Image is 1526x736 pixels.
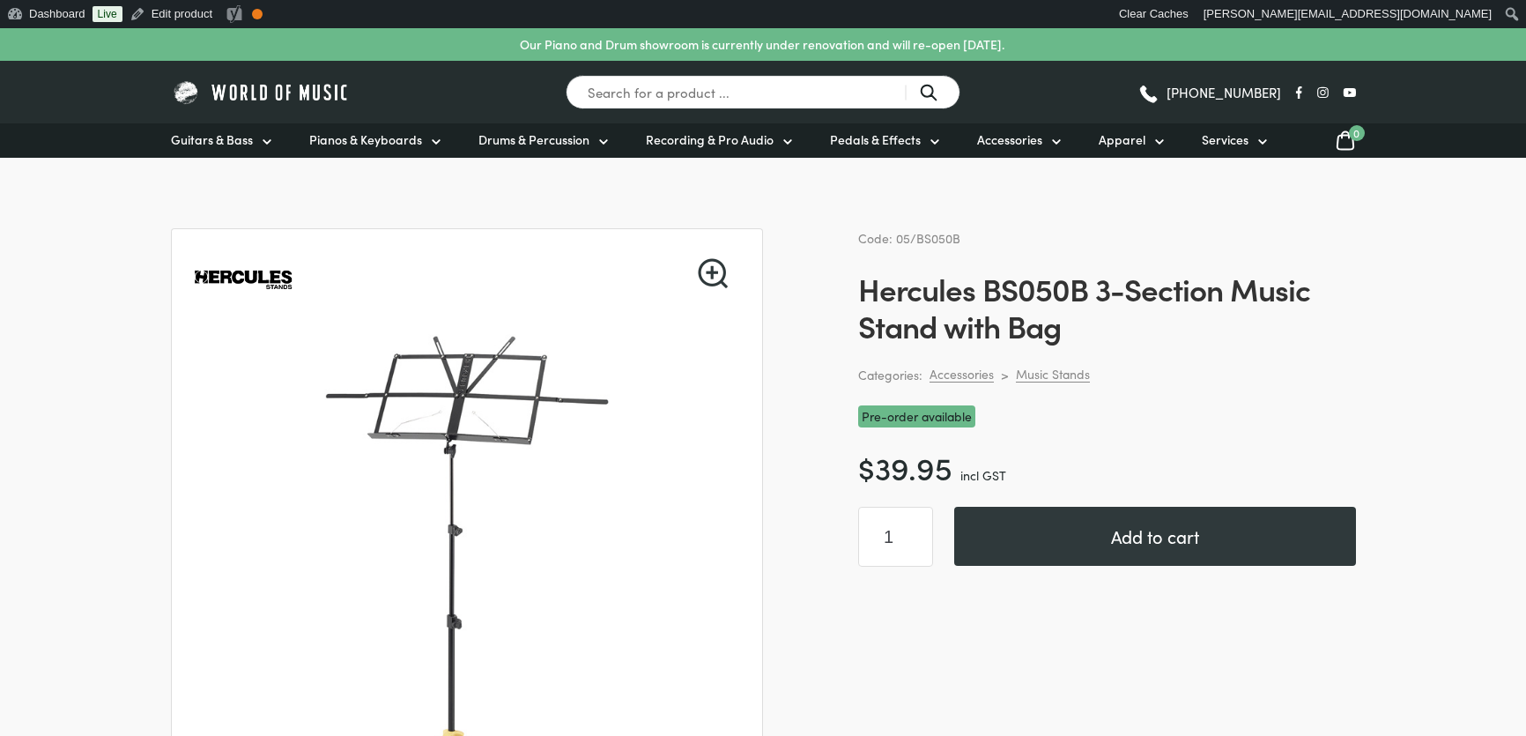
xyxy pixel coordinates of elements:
[1202,130,1248,149] span: Services
[954,507,1356,566] button: Add to cart
[1349,125,1365,141] span: 0
[858,270,1356,344] h1: Hercules BS050B 3-Section Music Stand with Bag
[698,258,728,288] a: View full-screen image gallery
[566,75,960,109] input: Search for a product ...
[520,35,1004,54] p: Our Piano and Drum showroom is currently under renovation and will re-open [DATE].
[171,130,253,149] span: Guitars & Bass
[930,366,994,383] a: Accessories
[977,130,1042,149] span: Accessories
[858,608,1356,720] iframe: PayPal
[193,229,293,330] img: Hercules
[478,130,589,149] span: Drums & Percussion
[1099,130,1145,149] span: Apparel
[1137,79,1281,106] a: [PHONE_NUMBER]
[1270,542,1526,736] iframe: Chat with our support team
[1001,367,1009,383] div: >
[646,130,774,149] span: Recording & Pro Audio
[1167,85,1281,99] span: [PHONE_NUMBER]
[309,130,422,149] span: Pianos & Keyboards
[171,78,352,106] img: World of Music
[858,405,975,427] span: Pre-order available
[830,130,921,149] span: Pedals & Effects
[858,365,922,385] span: Categories:
[1016,366,1090,383] a: Music Stands
[858,507,933,567] input: Product quantity
[858,445,875,488] span: $
[960,466,1006,484] span: incl GST
[858,445,952,488] bdi: 39.95
[858,229,960,247] span: Code: 05/BS050B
